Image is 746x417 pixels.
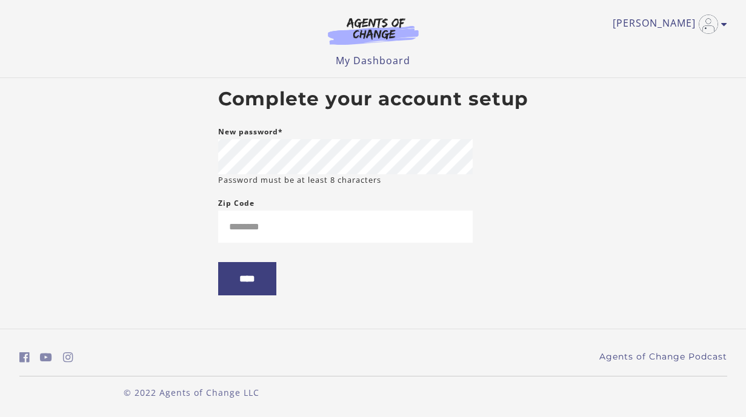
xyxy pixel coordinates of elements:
[218,88,528,111] h2: Complete your account setup
[315,17,431,45] img: Agents of Change Logo
[40,349,52,366] a: https://www.youtube.com/c/AgentsofChangeTestPrepbyMeaganMitchell (Open in a new window)
[40,352,52,363] i: https://www.youtube.com/c/AgentsofChangeTestPrepbyMeaganMitchell (Open in a new window)
[63,349,73,366] a: https://www.instagram.com/agentsofchangeprep/ (Open in a new window)
[19,349,30,366] a: https://www.facebook.com/groups/aswbtestprep (Open in a new window)
[218,174,381,186] small: Password must be at least 8 characters
[218,196,255,211] label: Zip Code
[19,352,30,363] i: https://www.facebook.com/groups/aswbtestprep (Open in a new window)
[218,125,283,139] label: New password*
[613,15,721,34] a: Toggle menu
[63,352,73,363] i: https://www.instagram.com/agentsofchangeprep/ (Open in a new window)
[19,386,364,399] p: © 2022 Agents of Change LLC
[336,54,410,67] a: My Dashboard
[599,350,727,363] a: Agents of Change Podcast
